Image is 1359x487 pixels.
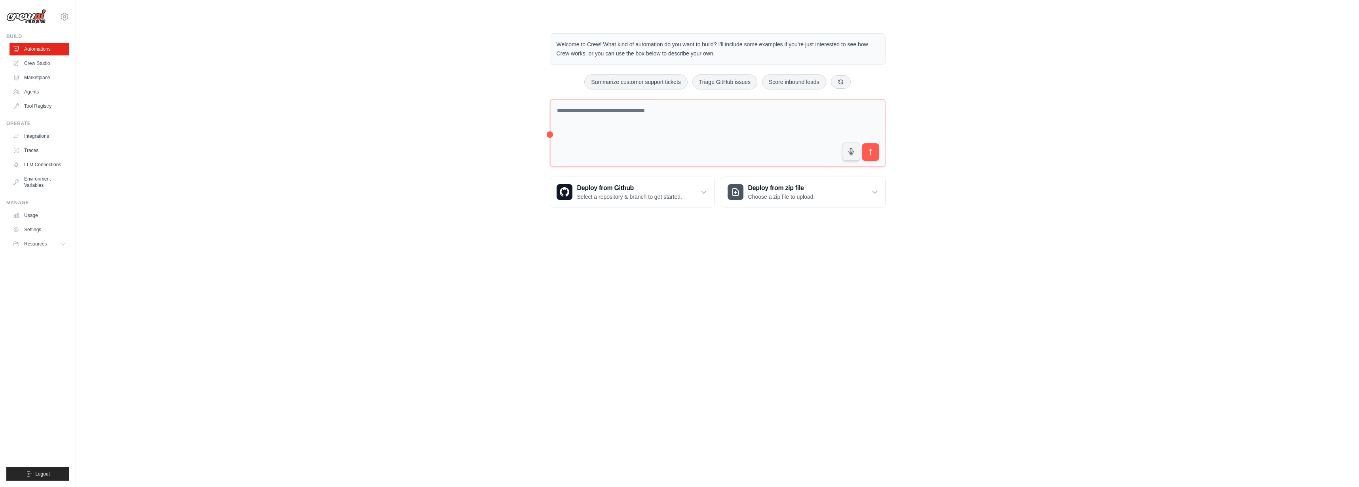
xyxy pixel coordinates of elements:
[6,200,69,206] div: Manage
[6,120,69,127] div: Operate
[10,43,69,55] a: Automations
[10,238,69,250] button: Resources
[577,183,682,193] h3: Deploy from Github
[10,71,69,84] a: Marketplace
[10,130,69,143] a: Integrations
[6,33,69,40] div: Build
[584,74,687,89] button: Summarize customer support tickets
[6,9,46,24] img: Logo
[692,74,757,89] button: Triage GitHub issues
[10,158,69,171] a: LLM Connections
[10,209,69,222] a: Usage
[557,40,879,58] p: Welcome to Crew! What kind of automation do you want to build? I'll include some examples if you'...
[748,193,815,201] p: Choose a zip file to upload.
[762,74,826,89] button: Score inbound leads
[10,86,69,98] a: Agents
[6,467,69,481] button: Logout
[24,241,47,247] span: Resources
[35,471,50,477] span: Logout
[10,223,69,236] a: Settings
[577,193,682,201] p: Select a repository & branch to get started.
[10,173,69,192] a: Environment Variables
[10,100,69,112] a: Tool Registry
[10,144,69,157] a: Traces
[748,183,815,193] h3: Deploy from zip file
[10,57,69,70] a: Crew Studio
